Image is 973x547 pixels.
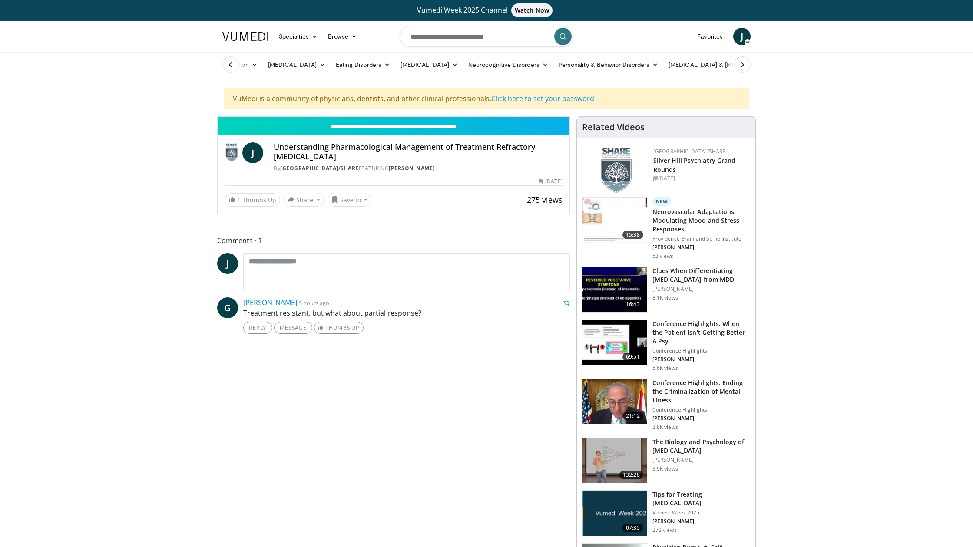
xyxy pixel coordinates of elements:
p: Conference Highlights [652,347,750,354]
span: Watch Now [511,3,553,17]
a: G [217,297,238,318]
p: [PERSON_NAME] [652,457,750,464]
a: Click here to set your password [491,94,594,103]
a: Message [274,322,312,334]
a: 1 Thumbs Up [225,193,280,207]
a: 69:51 Conference Highlights: When the Patient Isn't Getting Better - A Psy… Conference Highlights... [582,320,750,372]
img: 4362ec9e-0993-4580-bfd4-8e18d57e1d49.150x105_q85_crop-smart_upscale.jpg [582,320,647,365]
div: [DATE] [653,175,748,182]
p: [PERSON_NAME] [652,415,750,422]
span: Comments 1 [217,235,570,246]
div: VuMedi is a community of physicians, dentists, and other clinical professionals. [224,88,749,109]
a: J [217,253,238,274]
h3: Clues When Differentiating [MEDICAL_DATA] from MDD [652,267,750,284]
span: 1 [237,196,241,204]
img: f9e3f9ac-65e5-4687-ad3f-59c0a5c287bd.png.150x105_q85_crop-smart_upscale.png [582,491,647,536]
a: 15:38 New Neurovascular Adaptations Modulating Mood and Stress Responses Providence Brain and Spi... [582,197,750,260]
p: [PERSON_NAME] [652,518,750,525]
a: [MEDICAL_DATA] [395,56,463,73]
a: [PERSON_NAME] [389,165,435,172]
a: [MEDICAL_DATA] [263,56,331,73]
h4: Related Videos [582,122,645,132]
img: Silver Hill Hospital/SHARE [225,142,239,163]
p: Treatment resistant, but what about partial response? [243,308,570,318]
p: 5.6K views [652,365,678,372]
a: Eating Disorders [331,56,395,73]
h3: Conference Highlights: Ending the Criminalization of Mental Illness [652,379,750,405]
span: 21:12 [622,412,643,420]
p: Providence Brain and Spine Institute [652,235,750,242]
a: [MEDICAL_DATA] & [MEDICAL_DATA] [663,56,788,73]
p: New [652,197,672,206]
p: 3.9K views [652,465,678,472]
a: [PERSON_NAME] [243,298,297,307]
small: 5 hours ago [299,299,329,307]
h3: Conference Highlights: When the Patient Isn't Getting Better - A Psy… [652,320,750,346]
img: a6520382-d332-4ed3-9891-ee688fa49237.150x105_q85_crop-smart_upscale.jpg [582,267,647,312]
p: [PERSON_NAME] [652,356,750,363]
div: [DATE] [539,178,562,185]
a: 07:35 Tips for Treating [MEDICAL_DATA] Vumedi Week 2025 [PERSON_NAME] 272 views [582,490,750,536]
div: By FEATURING [274,165,563,172]
span: 132:28 [619,471,643,479]
a: 21:12 Conference Highlights: Ending the Criminalization of Mental Illness Conference Highlights [... [582,379,750,431]
img: 4562edde-ec7e-4758-8328-0659f7ef333d.150x105_q85_crop-smart_upscale.jpg [582,198,647,243]
a: Silver Hill Psychiatry Grand Rounds [653,156,736,174]
span: 275 views [527,194,563,205]
a: [GEOGRAPHIC_DATA]/SHARE [653,148,726,155]
a: 132:28 The Biology and Psychology of [MEDICAL_DATA] [PERSON_NAME] 3.9K views [582,438,750,484]
a: Thumbs Up [314,322,363,334]
a: 16:43 Clues When Differentiating [MEDICAL_DATA] from MDD [PERSON_NAME] 8.1K views [582,267,750,313]
img: VuMedi Logo [222,32,268,41]
a: J [733,28,751,45]
h4: Understanding Pharmacological Management of Treatment Refractory [MEDICAL_DATA] [274,142,563,161]
span: 07:35 [622,524,643,532]
button: Share [284,193,324,207]
span: 15:38 [622,231,643,239]
a: Reply [243,322,272,334]
p: [PERSON_NAME] [652,286,750,293]
a: Favorites [692,28,728,45]
span: 69:51 [622,353,643,361]
img: f8311eb0-496c-457e-baaa-2f3856724dd4.150x105_q85_crop-smart_upscale.jpg [582,438,647,483]
a: Browse [323,28,363,45]
h3: Tips for Treating [MEDICAL_DATA] [652,490,750,507]
p: [PERSON_NAME] [652,244,750,251]
img: f8aaeb6d-318f-4fcf-bd1d-54ce21f29e87.png.150x105_q85_autocrop_double_scale_upscale_version-0.2.png [601,148,632,193]
a: [GEOGRAPHIC_DATA]/SHARE [280,165,359,172]
h3: The Biology and Psychology of [MEDICAL_DATA] [652,438,750,455]
a: Vumedi Week 2025 ChannelWatch Now [224,3,749,17]
p: 272 views [652,527,677,534]
a: Specialties [274,28,323,45]
p: 53 views [652,253,674,260]
input: Search topics, interventions [400,26,573,47]
h3: Neurovascular Adaptations Modulating Mood and Stress Responses [652,208,750,234]
p: 3.8K views [652,424,678,431]
p: Vumedi Week 2025 [652,509,750,516]
span: 16:43 [622,300,643,309]
p: 8.1K views [652,294,678,301]
p: Conference Highlights [652,406,750,413]
a: Personality & Behavior Disorders [553,56,663,73]
a: Neurocognitive Disorders [463,56,553,73]
button: Save to [328,193,372,207]
a: J [242,142,263,163]
img: 1419e6f0-d69a-482b-b3ae-1573189bf46e.150x105_q85_crop-smart_upscale.jpg [582,379,647,424]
